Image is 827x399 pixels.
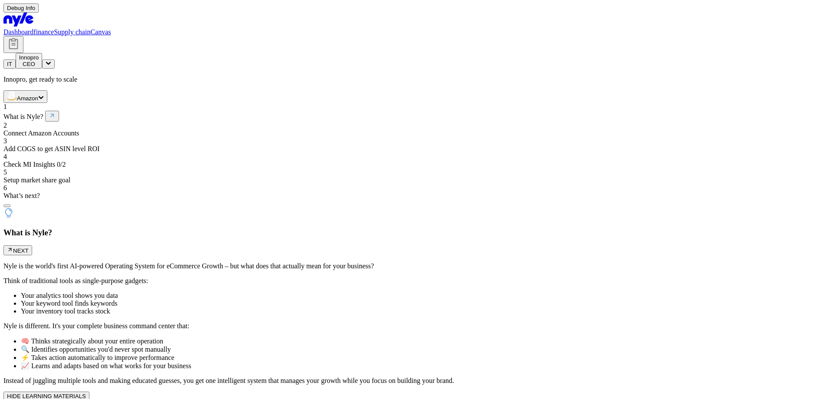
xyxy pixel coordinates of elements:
[17,95,38,102] span: Amazon
[21,345,824,353] li: 🔍 Identifies opportunities you'd never spot manually
[3,245,32,255] button: NEXT
[3,322,824,330] p: Nyle is different. It's your complete business command center that:
[7,5,35,11] span: Debug Info
[21,362,824,370] li: 📈 Learns and adapts based on what works for your business
[21,353,824,362] li: ⚡ Takes action automatically to improve performance
[21,307,824,315] li: Your inventory tool tracks stock
[3,103,824,111] div: 1
[3,76,824,83] p: Innopro, get ready to scale
[3,161,66,168] span: Check MI Insights 0/2
[3,153,824,161] div: 4
[3,377,824,385] p: Instead of juggling multiple tools and making educated guesses, you get one intelligent system th...
[3,129,79,137] span: Connect Amazon Accounts
[19,54,39,61] div: Innopro
[3,277,824,285] p: Think of traditional tools as single-purpose gadgets:
[3,228,824,237] h3: What is Nyle?
[3,208,14,218] img: LightBulb
[3,113,45,120] span: What is Nyle?
[3,90,47,103] button: Amazon
[3,122,824,129] div: 2
[7,92,17,100] img: Amazon
[90,28,111,36] a: Canvas
[3,168,824,176] div: 5
[3,137,824,145] div: 3
[3,176,70,184] span: Setup market share goal
[33,28,54,36] a: finance
[21,300,824,307] li: Your keyword tool finds keywords
[54,28,90,36] a: Supply chain
[3,184,824,192] div: 6
[21,292,824,300] li: Your analytics tool shows you data
[3,3,39,13] button: Debug Info
[19,61,39,67] div: CEO
[16,53,42,69] button: InnoproCEO
[21,337,824,345] li: 🧠 Thinks strategically about your entire operation
[3,145,99,152] span: Add COGS to get ASIN level ROI
[3,28,33,36] a: Dashboard
[3,262,824,270] p: Nyle is the world's first AI-powered Operating System for eCommerce Growth – but what does that a...
[3,59,16,69] button: IT
[3,192,40,199] span: What’s next?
